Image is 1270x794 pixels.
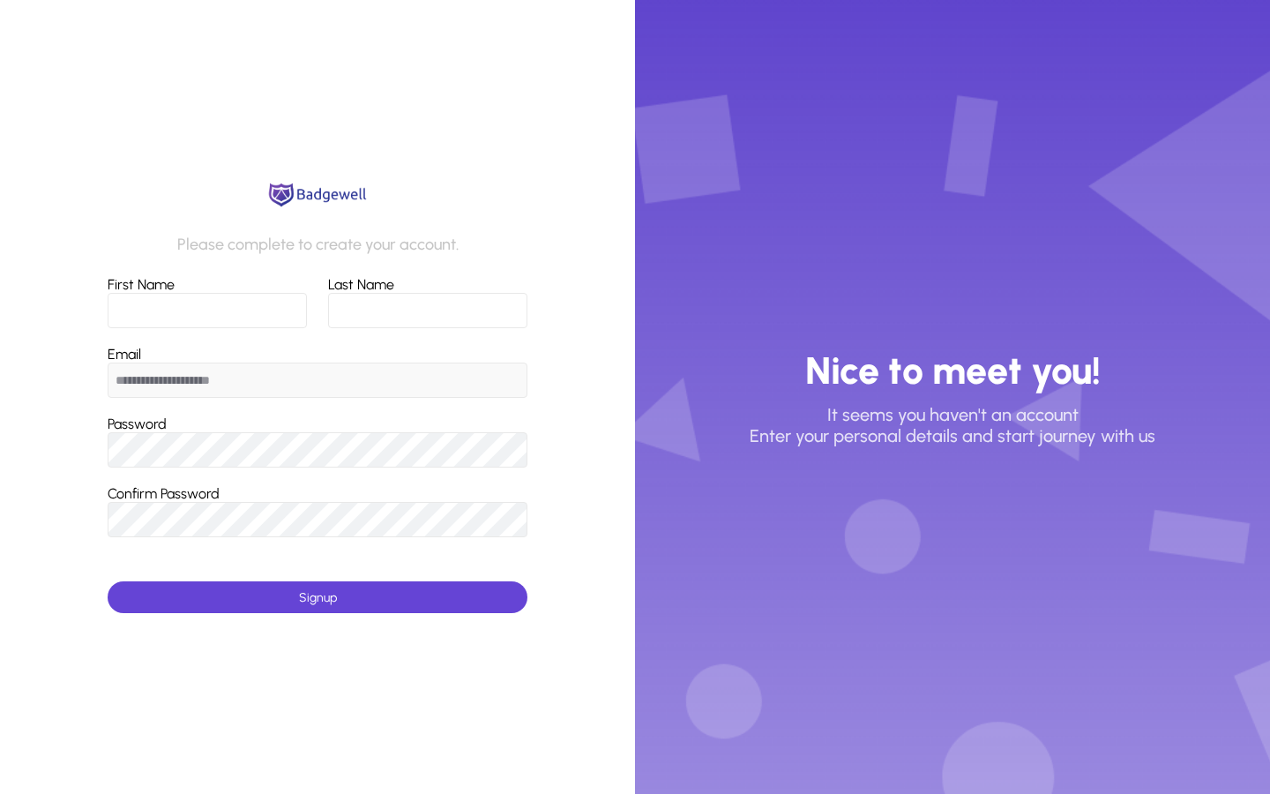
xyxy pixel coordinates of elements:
[328,276,394,293] label: Last Name
[108,581,527,613] button: Signup
[177,233,459,257] p: Please complete to create your account.
[108,485,220,502] label: Confirm Password
[108,276,175,293] label: First Name
[805,348,1101,394] h3: Nice to meet you!
[108,346,141,363] label: Email
[108,416,167,432] label: Password
[265,181,370,209] img: logo.png
[750,425,1155,446] p: Enter your personal details and start journey with us
[299,590,337,605] span: Signup
[827,404,1079,425] p: It seems you haven't an account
